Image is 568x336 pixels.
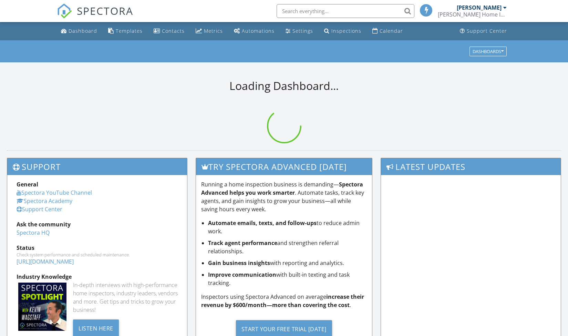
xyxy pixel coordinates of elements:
input: Search everything... [277,4,414,18]
div: Status [17,244,178,252]
a: Automations (Basic) [231,25,277,38]
p: Running a home inspection business is demanding— . Automate tasks, track key agents, and gain ins... [201,180,366,213]
div: Settings [292,28,313,34]
a: Templates [105,25,145,38]
p: Inspectors using Spectora Advanced on average . [201,293,366,309]
div: Automations [242,28,275,34]
a: Inspections [321,25,364,38]
strong: Automate emails, texts, and follow-ups [208,219,317,227]
a: Calendar [370,25,406,38]
span: SPECTORA [77,3,133,18]
h3: Support [7,158,187,175]
img: The Best Home Inspection Software - Spectora [57,3,72,19]
a: SPECTORA [57,9,133,24]
img: Spectoraspolightmain [18,283,66,331]
a: Contacts [151,25,187,38]
li: to reduce admin work. [208,219,366,235]
div: Metrics [204,28,223,34]
strong: increase their revenue by $600/month—more than covering the cost [201,293,364,309]
a: Support Center [17,205,62,213]
strong: Spectora Advanced helps you work smarter [201,181,363,196]
button: Dashboards [469,47,507,56]
div: Inspections [331,28,361,34]
h3: Latest Updates [381,158,561,175]
a: Spectora HQ [17,229,50,236]
div: Support Center [467,28,507,34]
h3: Try spectora advanced [DATE] [196,158,372,175]
div: Check system performance and scheduled maintenance. [17,252,178,257]
div: Industry Knowledge [17,273,178,281]
div: Sloan Home Inspections [438,11,507,18]
div: Templates [116,28,143,34]
a: Dashboard [58,25,100,38]
li: with built-in texting and task tracking. [208,271,366,287]
div: In-depth interviews with high-performance home inspectors, industry leaders, vendors and more. Ge... [73,281,178,314]
div: Calendar [380,28,403,34]
a: [URL][DOMAIN_NAME] [17,258,74,265]
li: with reporting and analytics. [208,259,366,267]
div: Dashboard [69,28,97,34]
strong: Track agent performance [208,239,277,247]
a: Spectora YouTube Channel [17,189,92,196]
a: Metrics [193,25,226,38]
a: Settings [283,25,316,38]
li: and strengthen referral relationships. [208,239,366,255]
a: Support Center [457,25,510,38]
div: Contacts [162,28,185,34]
a: Spectora Academy [17,197,72,205]
a: Listen Here [73,324,119,332]
div: Dashboards [473,49,504,54]
strong: General [17,181,38,188]
div: [PERSON_NAME] [457,4,502,11]
strong: Improve communication [208,271,276,278]
div: Ask the community [17,220,178,228]
strong: Gain business insights [208,259,270,267]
